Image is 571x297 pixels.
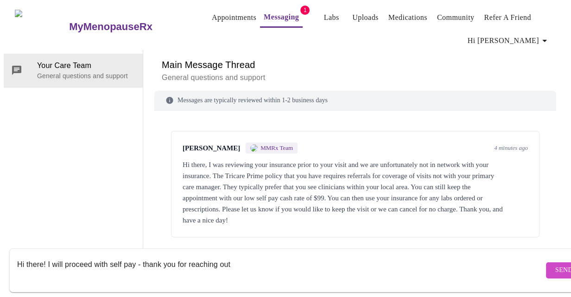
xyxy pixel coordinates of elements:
a: Medications [388,11,427,24]
span: MMRx Team [260,144,293,152]
span: [PERSON_NAME] [183,144,240,152]
h6: Main Message Thread [162,57,549,72]
div: Hi there, I was reviewing your insurance prior to your visit and we are unfortunately not in netw... [183,159,528,226]
a: Labs [324,11,339,24]
button: Community [433,8,478,27]
p: General questions and support [162,72,549,83]
div: Messages are typically reviewed within 1-2 business days [154,91,556,111]
span: Your Care Team [37,60,135,71]
span: 1 [300,6,310,15]
img: MyMenopauseRx Logo [15,10,68,44]
textarea: Send a message about your appointment [17,255,544,285]
a: MyMenopauseRx [68,11,190,43]
a: Community [437,11,475,24]
button: Uploads [349,8,382,27]
button: Appointments [208,8,260,27]
button: Refer a Friend [480,8,535,27]
h3: MyMenopauseRx [69,21,152,33]
a: Messaging [264,11,299,24]
div: Your Care TeamGeneral questions and support [4,54,143,87]
span: 4 minutes ago [494,144,528,152]
p: General questions and support [37,71,135,80]
button: Hi [PERSON_NAME] [464,31,554,50]
a: Appointments [212,11,256,24]
a: Uploads [352,11,379,24]
img: MMRX [250,144,258,152]
a: Refer a Friend [484,11,531,24]
button: Labs [317,8,346,27]
button: Messaging [260,8,303,28]
span: Hi [PERSON_NAME] [468,34,550,47]
button: Medications [385,8,431,27]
